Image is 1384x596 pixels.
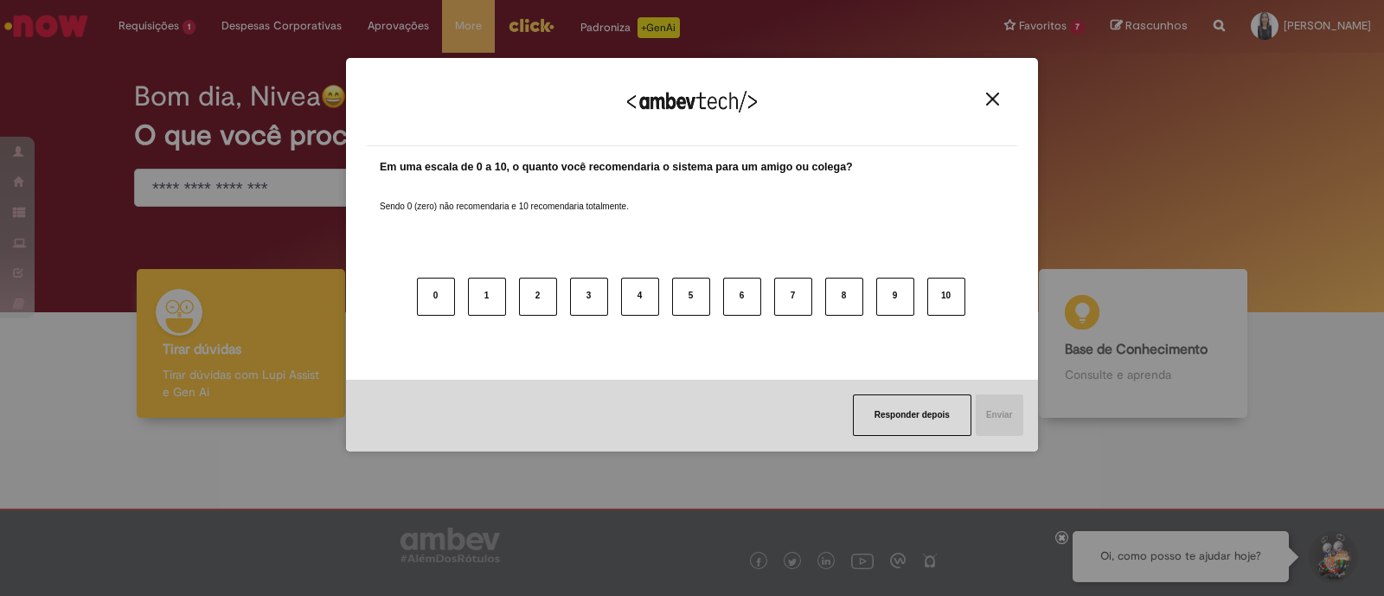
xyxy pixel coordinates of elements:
button: 1 [468,278,506,316]
button: Responder depois [853,394,971,436]
img: Close [986,93,999,106]
button: 10 [927,278,965,316]
label: Sendo 0 (zero) não recomendaria e 10 recomendaria totalmente. [380,180,629,213]
button: 2 [519,278,557,316]
button: Close [981,92,1004,106]
button: 6 [723,278,761,316]
img: Logo Ambevtech [627,91,757,112]
button: 9 [876,278,914,316]
button: 0 [417,278,455,316]
button: 4 [621,278,659,316]
label: Em uma escala de 0 a 10, o quanto você recomendaria o sistema para um amigo ou colega? [380,159,853,176]
button: 8 [825,278,863,316]
button: 3 [570,278,608,316]
button: 5 [672,278,710,316]
button: 7 [774,278,812,316]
